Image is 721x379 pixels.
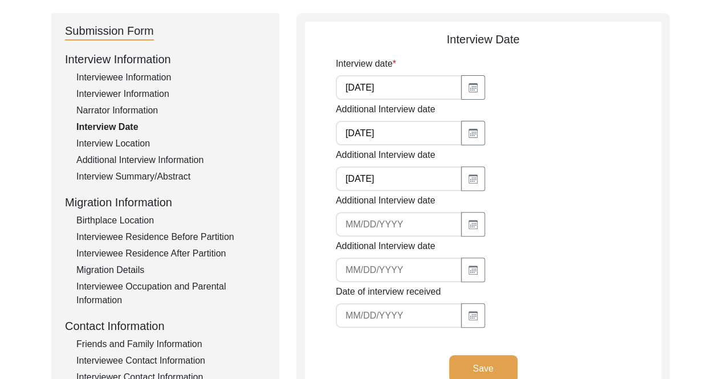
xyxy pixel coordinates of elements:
input: MM/DD/YYYY [336,75,462,100]
label: Date of interview received [336,285,441,299]
div: Interviewee Contact Information [76,354,266,368]
div: Interview Summary/Abstract [76,170,266,184]
label: Additional Interview date [336,194,435,207]
input: MM/DD/YYYY [336,212,462,237]
div: Migration Information [65,194,266,211]
div: Interview Location [76,137,266,150]
label: Additional Interview date [336,148,435,162]
div: Friends and Family Information [76,337,266,351]
div: Narrator Information [76,104,266,117]
div: Additional Interview Information [76,153,266,167]
input: MM/DD/YYYY [336,166,462,191]
label: Additional Interview date [336,103,435,116]
input: MM/DD/YYYY [336,258,462,282]
input: MM/DD/YYYY [336,303,462,328]
div: Interviewee Occupation and Parental Information [76,280,266,307]
div: Interview Information [65,51,266,68]
div: Interviewee Information [76,71,266,84]
div: Birthplace Location [76,214,266,227]
div: Interviewer Information [76,87,266,101]
div: Contact Information [65,317,266,335]
div: Migration Details [76,263,266,277]
label: Interview date [336,57,396,71]
div: Interviewee Residence After Partition [76,247,266,260]
input: MM/DD/YYYY [336,121,462,145]
div: Submission Form [65,22,154,40]
div: Interview Date [305,31,661,48]
label: Additional Interview date [336,239,435,253]
div: Interviewee Residence Before Partition [76,230,266,244]
div: Interview Date [76,120,266,134]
